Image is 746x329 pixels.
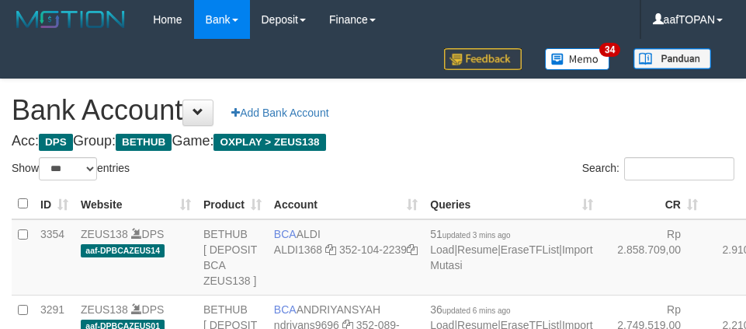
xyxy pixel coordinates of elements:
th: Queries: activate to sort column ascending [424,189,599,219]
td: DPS [75,219,197,296]
td: 3354 [34,219,75,296]
label: Search: [582,157,734,180]
th: Product: activate to sort column ascending [197,189,268,219]
span: updated 3 mins ago [442,231,511,240]
span: 51 [430,228,510,240]
a: Copy 3521042239 to clipboard [407,243,418,256]
a: Load [430,243,454,256]
span: 34 [599,43,620,57]
a: ZEUS138 [81,228,128,240]
input: Search: [624,157,734,180]
span: | | | [430,228,592,271]
h4: Acc: Group: Game: [12,134,734,149]
label: Show entries [12,157,130,180]
img: panduan.png [633,48,711,69]
span: OXPLAY > ZEUS138 [213,134,325,151]
th: Account: activate to sort column ascending [268,189,424,219]
a: Resume [457,243,498,256]
span: updated 6 mins ago [442,306,511,315]
td: ALDI 352-104-2239 [268,219,424,296]
th: Website: activate to sort column ascending [75,189,197,219]
span: aaf-DPBCAZEUS14 [81,244,165,257]
a: EraseTFList [501,243,559,256]
select: Showentries [39,157,97,180]
span: 36 [430,303,510,316]
a: Add Bank Account [221,100,338,126]
a: 34 [533,39,622,79]
a: Copy ALDI1368 to clipboard [325,243,336,256]
span: BCA [274,228,297,240]
th: ID: activate to sort column ascending [34,189,75,219]
span: DPS [39,134,73,151]
a: ZEUS138 [81,303,128,316]
img: Feedback.jpg [444,48,522,70]
h1: Bank Account [12,95,734,126]
img: MOTION_logo.png [12,8,130,31]
img: Button%20Memo.svg [545,48,610,70]
span: BETHUB [116,134,172,151]
a: ALDI1368 [274,243,322,256]
th: CR: activate to sort column ascending [599,189,704,219]
td: Rp 2.858.709,00 [599,219,704,296]
td: BETHUB [ DEPOSIT BCA ZEUS138 ] [197,219,268,296]
span: BCA [274,303,297,316]
a: Import Mutasi [430,243,592,271]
